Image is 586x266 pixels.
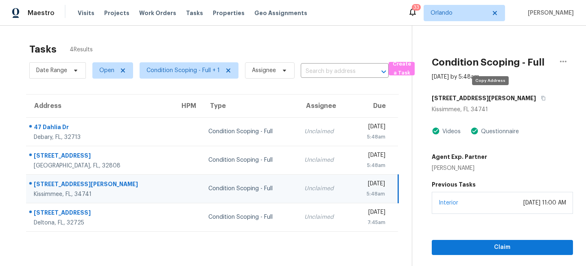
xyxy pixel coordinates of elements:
[432,153,487,161] h5: Agent Exp. Partner
[34,162,167,170] div: [GEOGRAPHIC_DATA], FL, 32808
[432,127,440,135] img: Artifact Present Icon
[432,164,487,172] div: [PERSON_NAME]
[304,156,344,164] div: Unclaimed
[304,185,344,193] div: Unclaimed
[36,66,67,75] span: Date Range
[357,161,385,169] div: 5:48am
[470,127,479,135] img: Artifact Present Icon
[378,66,389,77] button: Open
[357,208,385,218] div: [DATE]
[139,9,176,17] span: Work Orders
[208,185,291,193] div: Condition Scoping - Full
[28,9,55,17] span: Maestro
[34,180,167,190] div: [STREET_ADDRESS][PERSON_NAME]
[357,218,385,226] div: 7:45am
[432,94,536,102] h5: [STREET_ADDRESS][PERSON_NAME]
[34,190,167,198] div: Kissimmee, FL, 34741
[304,213,344,221] div: Unclaimed
[393,59,411,78] span: Create a Task
[208,156,291,164] div: Condition Scoping - Full
[351,95,398,117] th: Due
[254,9,307,17] span: Geo Assignments
[146,66,220,75] span: Condition Scoping - Full + 1
[173,95,202,117] th: HPM
[34,123,167,133] div: 47 Dahlia Dr
[523,199,566,207] div: [DATE] 11:00 AM
[438,242,566,253] span: Claim
[479,128,519,136] div: Questionnaire
[104,9,129,17] span: Projects
[26,95,173,117] th: Address
[213,9,245,17] span: Properties
[99,66,114,75] span: Open
[432,58,544,66] h2: Condition Scoping - Full
[298,95,350,117] th: Assignee
[186,10,203,16] span: Tasks
[431,9,486,17] span: Orlando
[357,190,385,198] div: 5:48am
[34,133,167,141] div: Debary, FL, 32713
[34,209,167,219] div: [STREET_ADDRESS]
[202,95,298,117] th: Type
[357,180,385,190] div: [DATE]
[34,219,167,227] div: Deltona, FL, 32725
[34,152,167,162] div: [STREET_ADDRESS]
[432,73,479,81] div: [DATE] by 5:48am
[301,65,366,78] input: Search by address
[432,240,573,255] button: Claim
[357,151,385,161] div: [DATE]
[432,106,573,114] div: Kissimmee, FL 34741
[389,62,415,75] button: Create a Task
[208,213,291,221] div: Condition Scoping - Full
[70,46,93,54] span: 4 Results
[304,128,344,136] div: Unclaimed
[439,200,458,206] a: Interior
[440,128,461,136] div: Videos
[78,9,94,17] span: Visits
[525,9,574,17] span: [PERSON_NAME]
[252,66,276,75] span: Assignee
[29,45,57,53] h2: Tasks
[208,128,291,136] div: Condition Scoping - Full
[413,3,419,11] div: 33
[357,123,385,133] div: [DATE]
[432,180,573,189] h5: Previous Tasks
[357,133,385,141] div: 5:48am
